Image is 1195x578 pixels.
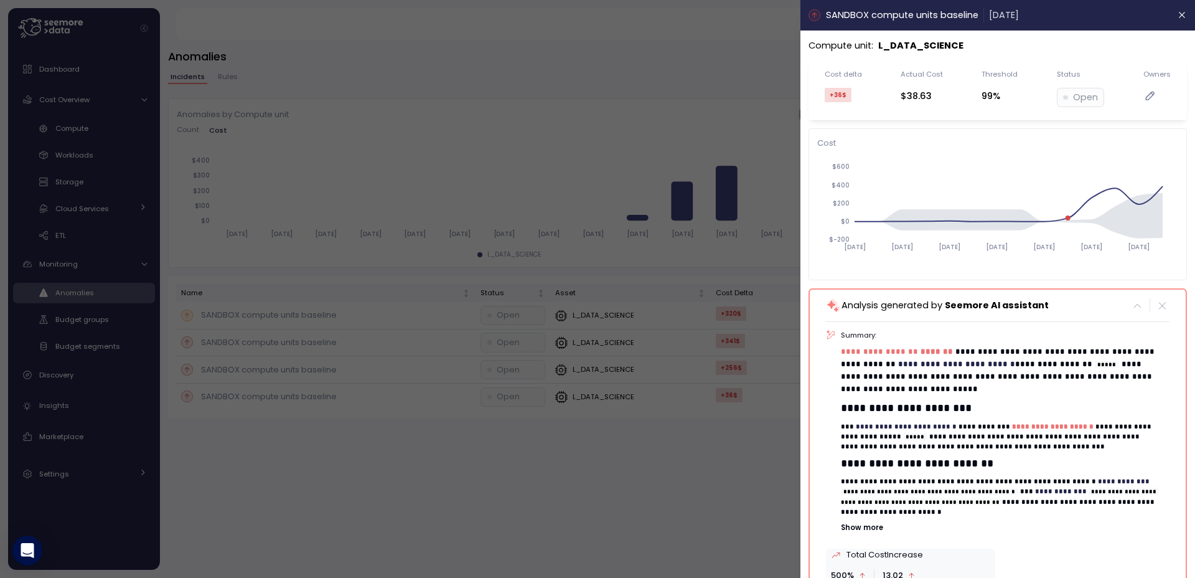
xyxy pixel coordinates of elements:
div: +36 $ [825,88,851,103]
p: Summary: [841,330,1169,340]
div: Status [1057,69,1080,79]
tspan: $600 [832,163,850,171]
tspan: $200 [833,199,850,207]
p: Cost [817,137,1178,149]
tspan: $0 [841,218,850,226]
div: Owners [1143,69,1171,79]
tspan: [DATE] [1033,243,1055,251]
p: SANDBOX compute units baseline [826,8,978,22]
tspan: [DATE] [1081,243,1103,251]
div: 99% [982,89,1018,103]
button: Show more [841,523,1169,533]
div: Open Intercom Messenger [12,536,42,566]
div: Threshold [982,69,1018,79]
tspan: [DATE] [986,243,1008,251]
span: Seemore AI assistant [945,299,1049,311]
p: [DATE] [989,8,1019,22]
tspan: [DATE] [1128,243,1150,251]
p: Compute unit : [808,39,873,53]
p: Open [1073,90,1098,105]
div: Actual Cost [901,69,943,79]
div: $38.63 [901,89,943,103]
p: Total Cost Increase [846,549,923,561]
p: Analysis generated by [841,298,1049,313]
tspan: [DATE] [891,243,913,251]
p: L_DATA_SCIENCE [878,39,963,53]
div: Cost delta [825,69,862,79]
tspan: [DATE] [844,243,866,251]
tspan: $-200 [829,236,850,244]
tspan: [DATE] [939,243,960,251]
button: Open [1057,88,1104,107]
tspan: $400 [832,181,850,189]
